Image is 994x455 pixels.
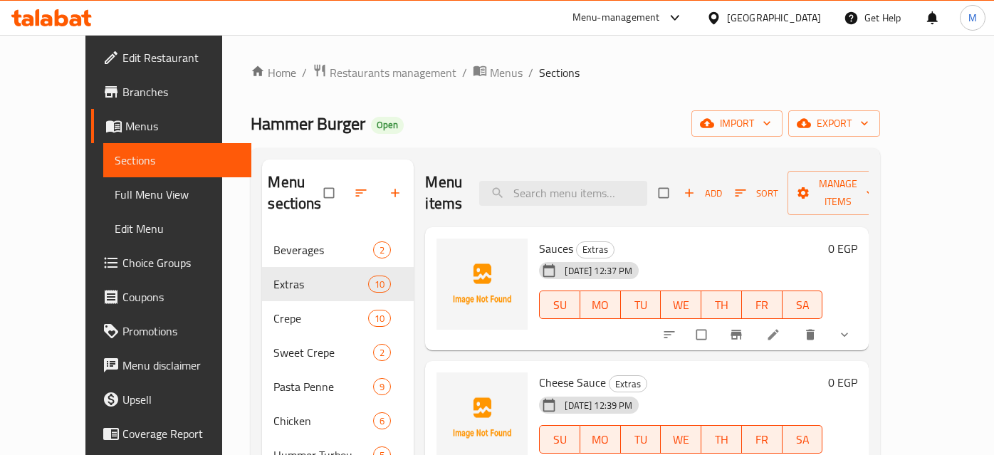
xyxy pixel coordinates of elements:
span: Select to update [688,321,718,348]
span: Chicken [273,412,373,429]
button: import [691,110,783,137]
a: Edit Menu [103,211,251,246]
span: 9 [374,380,390,394]
img: Sauces [436,239,528,330]
span: Sort sections [345,177,380,209]
span: Sauces [539,238,573,259]
li: / [302,64,307,81]
button: Add section [380,177,414,209]
button: TU [621,425,661,454]
span: Menu disclaimer [122,357,240,374]
span: Extras [273,276,368,293]
span: Extras [610,376,647,392]
span: Coverage Report [122,425,240,442]
svg: Show Choices [837,328,852,342]
span: Manage items [799,175,877,211]
button: MO [580,425,621,454]
span: 10 [369,312,390,325]
div: Chicken6 [262,404,414,438]
div: Beverages2 [262,233,414,267]
span: 2 [374,244,390,257]
span: [DATE] 12:37 PM [559,264,638,278]
span: Sections [539,64,580,81]
h6: 0 EGP [828,372,857,392]
a: Coupons [91,280,251,314]
span: FR [748,295,777,315]
button: TH [701,425,742,454]
h2: Menu sections [268,172,324,214]
a: Upsell [91,382,251,417]
span: Upsell [122,391,240,408]
span: SU [545,429,575,450]
a: Edit menu item [766,328,783,342]
a: Branches [91,75,251,109]
a: Full Menu View [103,177,251,211]
span: import [703,115,771,132]
div: Sweet Crepe2 [262,335,414,370]
div: Extras [576,241,614,258]
button: SA [783,291,823,319]
div: Pasta Penne9 [262,370,414,404]
span: Select section [650,179,680,206]
span: 10 [369,278,390,291]
a: Sections [103,143,251,177]
span: Extras [577,241,614,258]
button: show more [829,319,863,350]
span: export [800,115,869,132]
a: Promotions [91,314,251,348]
div: Crepe10 [262,301,414,335]
li: / [462,64,467,81]
span: TU [627,295,656,315]
button: export [788,110,880,137]
li: / [528,64,533,81]
button: SU [539,291,580,319]
div: Menu-management [572,9,660,26]
span: Add [684,185,722,202]
div: Extras [609,375,647,392]
div: items [373,412,391,429]
button: SU [539,425,580,454]
div: items [368,276,391,293]
span: TH [707,295,736,315]
button: delete [795,319,829,350]
span: Choice Groups [122,254,240,271]
button: SA [783,425,823,454]
div: Crepe [273,310,368,327]
span: Menus [125,117,240,135]
a: Menu disclaimer [91,348,251,382]
div: items [373,344,391,361]
span: Restaurants management [330,64,456,81]
span: WE [666,295,696,315]
h2: Menu items [425,172,462,214]
button: TU [621,291,661,319]
span: Full Menu View [115,186,240,203]
span: M [968,10,977,26]
span: Sort [735,185,778,202]
span: Beverages [273,241,373,258]
span: Sweet Crepe [273,344,373,361]
span: Pasta Penne [273,378,373,395]
span: SA [788,429,817,450]
button: Manage items [788,171,889,215]
a: Coverage Report [91,417,251,451]
span: Hammer Burger [251,108,365,140]
div: items [373,378,391,395]
span: WE [666,429,696,450]
span: Branches [122,83,240,100]
div: items [373,241,391,258]
span: Add item [680,182,726,204]
button: FR [742,291,783,319]
span: MO [586,295,615,315]
button: FR [742,425,783,454]
button: WE [661,425,701,454]
span: SU [545,295,575,315]
input: search [479,181,647,206]
span: TU [627,429,656,450]
span: Select all sections [315,179,345,206]
a: Home [251,64,296,81]
span: MO [586,429,615,450]
span: Open [371,119,404,131]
